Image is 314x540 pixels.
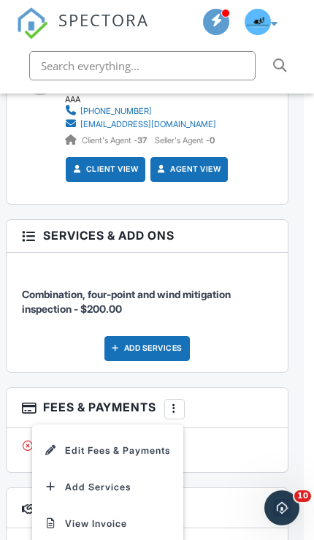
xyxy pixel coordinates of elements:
span: SPECTORA [58,7,149,31]
h3: Services & Add ons [7,220,288,254]
span: 10 [294,490,311,502]
a: Client View [71,163,139,176]
img: The Best Home Inspection Software - Spectora [16,7,48,39]
strong: 0 [210,135,215,145]
strong: 37 [137,135,147,145]
a: [PHONE_NUMBER] [65,104,216,118]
span: Seller's Agent - [155,135,215,145]
div: [EMAIL_ADDRESS][DOMAIN_NAME] [80,119,216,129]
span: Combination, four-point and wind mitigation inspection - $200.00 [22,288,231,315]
a: SPECTORA [16,21,149,50]
li: Service: Combination, four-point and wind mitigation inspection [22,264,272,326]
div: Awaiting payment of $200.00. [22,439,272,454]
a: [EMAIL_ADDRESS][DOMAIN_NAME] [65,118,216,131]
h3: Fees & Payments [7,388,288,428]
div: [PHONE_NUMBER] [80,106,152,116]
div: AAA [65,94,226,104]
div: Add Services [104,336,190,361]
img: free_sample_by_wix.jpg [245,9,271,35]
h3: Agreements [7,488,288,528]
input: Search everything... [29,51,256,80]
a: Agent View [155,163,221,176]
span: Client's Agent - [82,135,149,145]
iframe: Intercom live chat [264,490,299,525]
